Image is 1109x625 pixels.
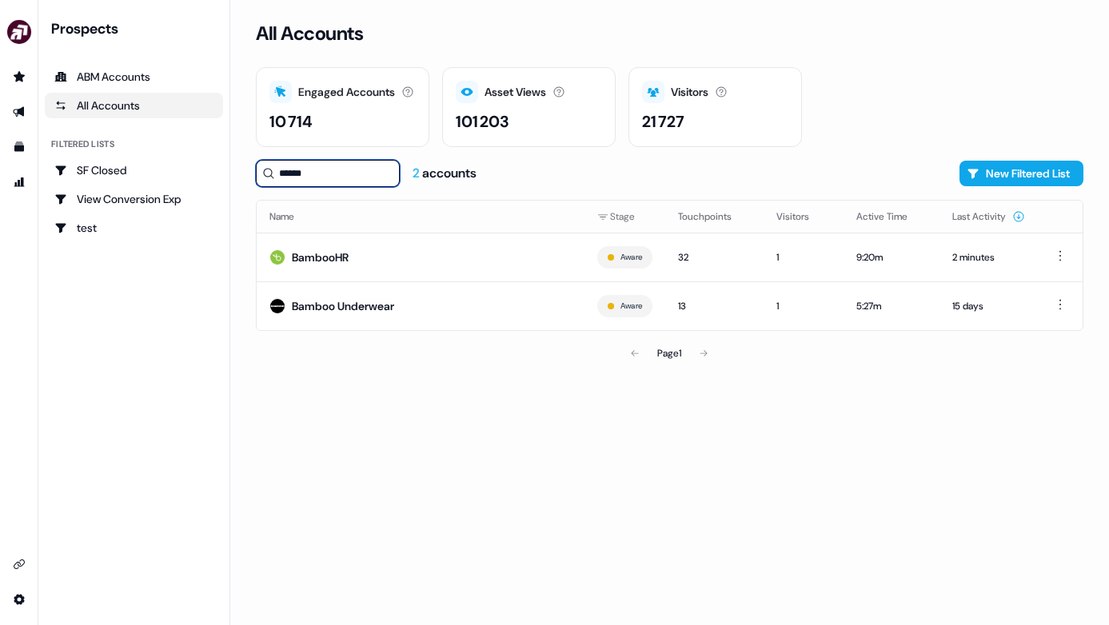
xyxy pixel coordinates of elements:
[6,99,32,125] a: Go to outbound experience
[6,169,32,195] a: Go to attribution
[678,249,751,265] div: 32
[6,587,32,612] a: Go to integrations
[856,298,927,314] div: 5:27m
[678,202,751,231] button: Touchpoints
[6,134,32,160] a: Go to templates
[597,209,652,225] div: Stage
[257,201,584,233] th: Name
[959,161,1083,186] button: New Filtered List
[54,220,213,236] div: test
[657,345,681,361] div: Page 1
[952,202,1025,231] button: Last Activity
[485,84,546,101] div: Asset Views
[413,165,477,182] div: accounts
[45,186,223,212] a: Go to View Conversion Exp
[54,69,213,85] div: ABM Accounts
[45,215,223,241] a: Go to test
[54,191,213,207] div: View Conversion Exp
[413,165,422,181] span: 2
[6,551,32,577] a: Go to integrations
[45,157,223,183] a: Go to SF Closed
[298,84,395,101] div: Engaged Accounts
[45,93,223,118] a: All accounts
[642,109,684,133] div: 21 727
[776,249,831,265] div: 1
[776,202,828,231] button: Visitors
[256,22,363,46] h3: All Accounts
[671,84,708,101] div: Visitors
[678,298,751,314] div: 13
[620,299,642,313] button: Aware
[856,202,927,231] button: Active Time
[952,249,1025,265] div: 2 minutes
[856,249,927,265] div: 9:20m
[292,249,349,265] div: BambooHR
[620,250,642,265] button: Aware
[6,64,32,90] a: Go to prospects
[952,298,1025,314] div: 15 days
[54,98,213,113] div: All Accounts
[54,162,213,178] div: SF Closed
[269,109,313,133] div: 10 714
[292,298,394,314] div: Bamboo Underwear
[45,64,223,90] a: ABM Accounts
[51,137,114,151] div: Filtered lists
[51,19,223,38] div: Prospects
[456,109,509,133] div: 101 203
[776,298,831,314] div: 1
